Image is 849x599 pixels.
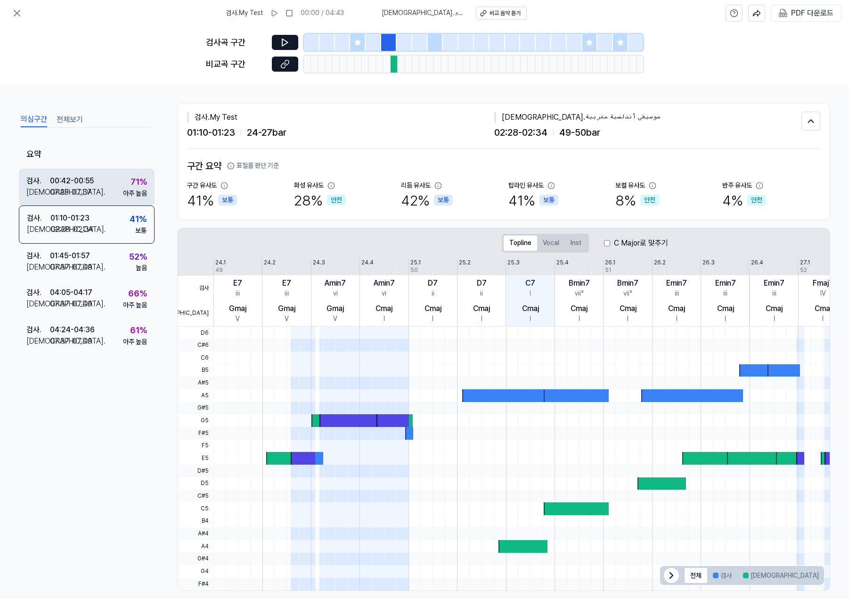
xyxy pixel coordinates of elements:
[57,112,83,127] button: 전체보기
[666,278,687,289] div: Emin7
[620,303,637,314] div: Cmaj
[206,36,266,49] div: 검사곡 구간
[579,314,580,324] div: I
[178,477,213,490] span: D5
[715,278,736,289] div: Emin7
[333,289,338,298] div: vi
[313,259,325,267] div: 24.3
[615,190,659,210] div: 8 %
[571,303,588,314] div: Cmaj
[481,314,482,324] div: I
[575,289,584,298] div: vii°
[26,175,50,187] div: 검사 .
[384,314,385,324] div: I
[772,289,776,298] div: iii
[504,236,537,251] button: Topline
[774,314,775,324] div: I
[623,289,632,298] div: vii°
[178,327,213,339] span: D6
[614,238,668,249] label: C Major로 맞추기
[791,7,833,19] div: PDF 다운로드
[178,490,213,502] span: C#5
[50,298,92,310] div: 07:37 - 07:49
[294,181,324,190] div: 화성 유사도
[815,303,832,314] div: Cmaj
[130,213,147,226] div: 41 %
[654,259,666,267] div: 26.2
[764,278,784,289] div: Emin7
[187,112,494,123] div: 검사 . My Test
[178,452,213,465] span: E5
[747,195,766,206] div: 안전
[27,224,50,235] div: [DEMOGRAPHIC_DATA] .
[539,195,558,206] div: 보통
[226,8,263,18] span: 검사 . My Test
[123,301,147,310] div: 아주 높음
[233,278,242,289] div: E7
[559,125,600,140] span: 49 - 50 bar
[178,565,213,578] span: G4
[569,278,590,289] div: Bmin7
[361,259,374,267] div: 24.4
[178,552,213,565] span: G#4
[480,289,483,298] div: ii
[178,389,213,402] span: A5
[131,175,147,189] div: 71 %
[615,181,645,190] div: 보컬 유사도
[128,287,147,301] div: 66 %
[26,324,50,336] div: 검사 .
[178,364,213,377] span: B5
[779,9,787,17] img: PDF Download
[123,189,147,198] div: 아주 높음
[325,278,346,289] div: Amin7
[178,502,213,515] span: C5
[50,224,94,235] div: 02:28 - 02:34
[178,527,213,540] span: A#4
[530,289,531,298] div: I
[123,337,147,347] div: 아주 높음
[820,289,826,298] div: IV
[702,259,715,267] div: 26.3
[432,289,434,298] div: ii
[722,181,752,190] div: 반주 유사도
[685,568,707,583] button: 전체
[187,190,237,210] div: 41 %
[565,236,587,251] button: Inst
[129,250,147,264] div: 52 %
[178,440,213,452] span: F5
[130,324,147,337] div: 61 %
[751,259,763,267] div: 26.4
[278,303,295,314] div: Gmaj
[26,262,50,273] div: [DEMOGRAPHIC_DATA] .
[50,262,92,273] div: 07:37 - 07:49
[476,7,527,20] button: 비교 음악 듣기
[668,303,685,314] div: Cmaj
[640,195,659,206] div: 안전
[675,289,679,298] div: iii
[218,195,237,206] div: 보통
[401,181,431,190] div: 리듬 유사도
[605,266,611,274] div: 51
[264,259,276,267] div: 24.2
[410,259,421,267] div: 25.1
[178,578,213,591] span: F#4
[530,314,531,324] div: I
[376,303,392,314] div: Cmaj
[813,278,833,289] div: Fmaj7
[26,187,50,198] div: [DEMOGRAPHIC_DATA] .
[50,213,90,224] div: 01:10 - 01:23
[26,250,50,262] div: 검사 .
[285,289,289,298] div: iii
[374,278,395,289] div: Amin7
[50,250,90,262] div: 01:45 - 01:57
[723,289,727,298] div: iii
[766,303,783,314] div: Cmaj
[605,259,615,267] div: 26.1
[494,112,801,123] div: [DEMOGRAPHIC_DATA] . موسيقى أندلسية مغربية
[707,568,737,583] button: 검사
[382,289,386,298] div: vi
[21,112,47,127] button: 의심구간
[800,266,807,274] div: 52
[19,141,155,169] div: 요약
[26,287,50,298] div: 검사 .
